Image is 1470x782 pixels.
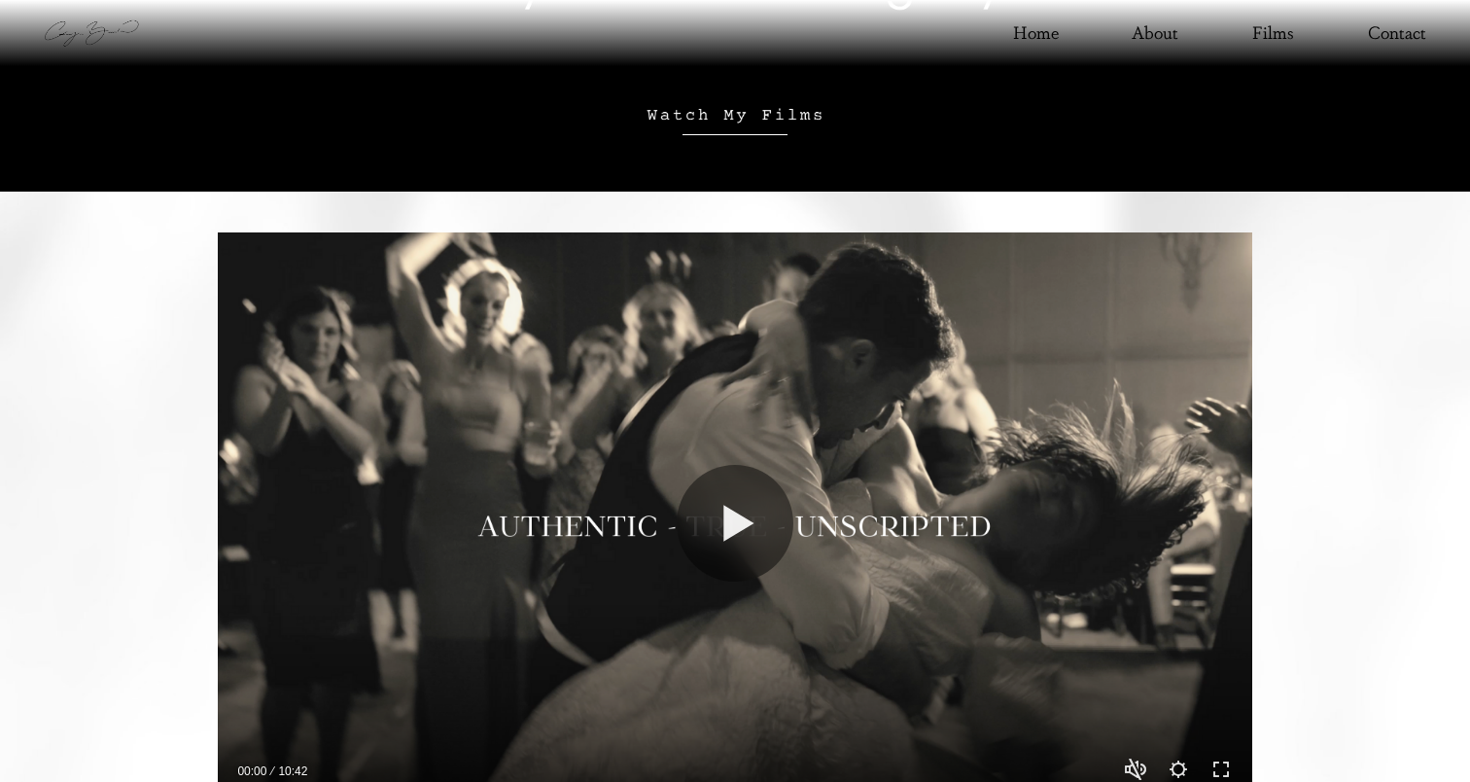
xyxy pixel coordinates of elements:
[677,465,793,582] button: Play
[44,15,138,52] img: Camryn Bradshaw Films
[1368,18,1426,49] a: Contact
[237,762,271,781] div: Current time
[1252,18,1294,49] a: Films
[271,762,312,781] div: Duration
[1132,18,1178,49] a: About
[1013,18,1059,49] a: Home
